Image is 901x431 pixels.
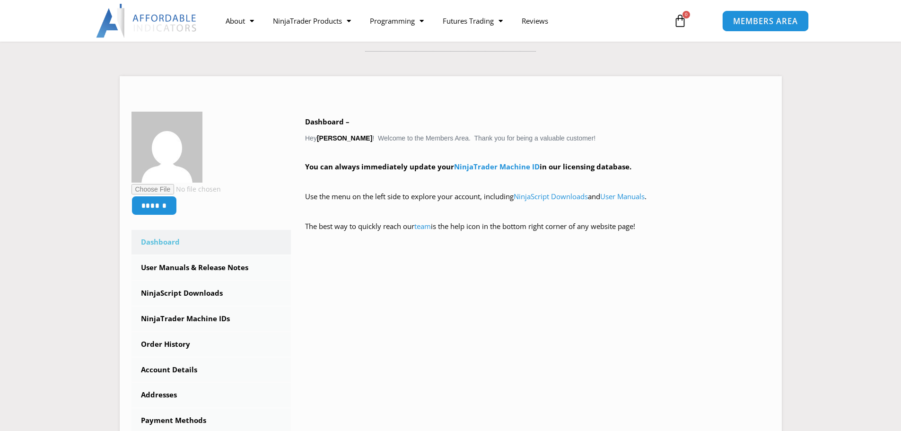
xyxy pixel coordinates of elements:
a: About [216,10,263,32]
img: 800e1dc9cab494f0a9ca1c31ba1c9f62a3427ffbafd3ab34b8ff0db413ae9eb7 [131,112,202,183]
nav: Menu [216,10,663,32]
a: Programming [360,10,433,32]
a: NinjaTrader Products [263,10,360,32]
img: LogoAI | Affordable Indicators – NinjaTrader [96,4,198,38]
a: Addresses [131,383,291,407]
a: NinjaTrader Machine ID [454,162,540,171]
a: Account Details [131,358,291,382]
a: User Manuals & Release Notes [131,255,291,280]
a: Reviews [512,10,558,32]
a: team [414,221,431,231]
b: Dashboard – [305,117,350,126]
strong: You can always immediately update your in our licensing database. [305,162,631,171]
span: MEMBERS AREA [733,17,798,25]
a: MEMBERS AREA [722,10,809,31]
a: Futures Trading [433,10,512,32]
a: 0 [659,7,701,35]
div: Hey ! Welcome to the Members Area. Thank you for being a valuable customer! [305,115,770,246]
p: The best way to quickly reach our is the help icon in the bottom right corner of any website page! [305,220,770,246]
p: Use the menu on the left side to explore your account, including and . [305,190,770,217]
a: User Manuals [600,192,645,201]
a: NinjaScript Downloads [131,281,291,306]
a: NinjaTrader Machine IDs [131,307,291,331]
strong: [PERSON_NAME] [317,134,372,142]
a: Order History [131,332,291,357]
a: NinjaScript Downloads [514,192,588,201]
span: 0 [682,11,690,18]
a: Dashboard [131,230,291,255]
